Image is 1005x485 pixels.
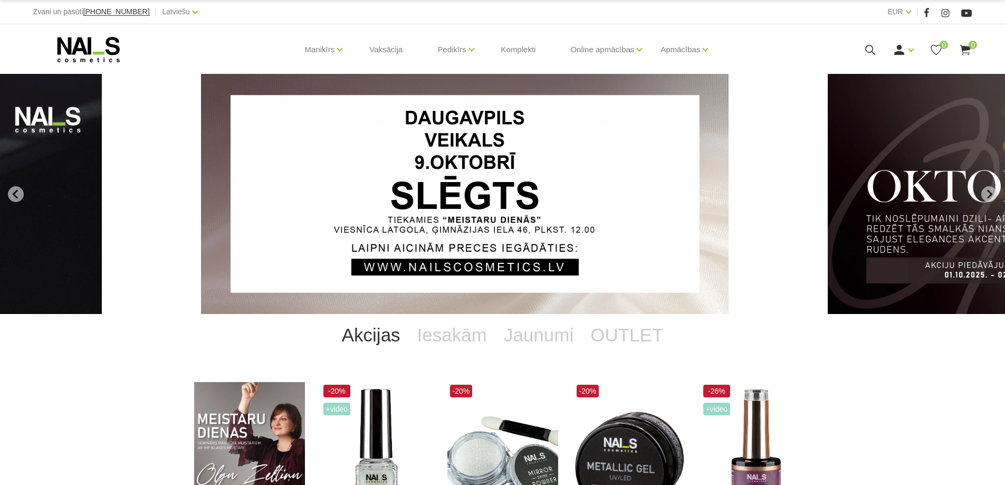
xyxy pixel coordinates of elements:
[570,28,634,71] a: Online apmācības
[981,186,997,202] button: Next slide
[83,7,150,16] span: [PHONE_NUMBER]
[162,5,190,18] a: Latviešu
[305,28,335,71] a: Manikīrs
[959,43,972,56] a: 0
[916,5,918,18] span: |
[333,314,409,356] a: Akcijas
[155,5,157,18] span: |
[493,24,544,75] a: Komplekti
[33,5,150,18] div: Zvani un pasūti
[930,43,943,56] a: 0
[582,314,672,356] a: OUTLET
[361,24,411,75] a: Vaksācija
[409,314,495,356] a: Iesakām
[437,28,466,71] a: Pedikīrs
[703,403,731,415] span: +Video
[661,28,700,71] a: Apmācības
[450,385,473,397] span: -20%
[969,41,977,49] span: 0
[201,74,804,314] li: 1 of 12
[83,8,150,16] a: [PHONE_NUMBER]
[495,314,582,356] a: Jaunumi
[703,385,731,397] span: -26%
[887,5,903,18] a: EUR
[323,385,351,397] span: -20%
[940,41,948,49] span: 0
[8,186,24,202] button: Go to last slide
[323,403,351,415] span: +Video
[577,385,599,397] span: -20%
